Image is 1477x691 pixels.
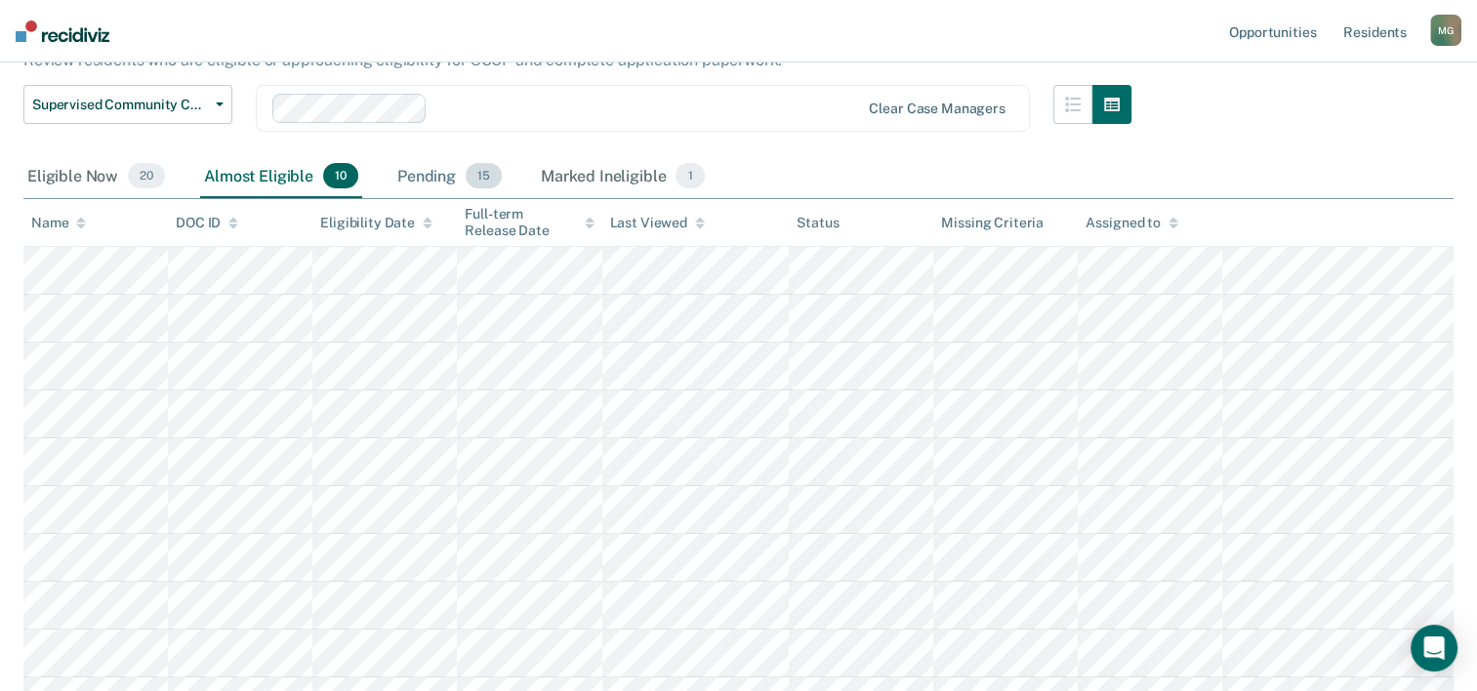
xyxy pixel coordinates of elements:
[23,155,169,198] div: Eligible Now20
[1411,625,1457,671] div: Open Intercom Messenger
[465,206,594,239] div: Full-term Release Date
[31,215,86,231] div: Name
[200,155,362,198] div: Almost Eligible10
[941,215,1044,231] div: Missing Criteria
[128,163,165,188] span: 20
[797,215,839,231] div: Status
[537,155,709,198] div: Marked Ineligible1
[1086,215,1177,231] div: Assigned to
[1430,15,1461,46] div: M G
[23,85,232,124] button: Supervised Community Confinement Program
[16,20,109,42] img: Recidiviz
[393,155,506,198] div: Pending15
[466,163,502,188] span: 15
[32,97,208,113] span: Supervised Community Confinement Program
[323,163,358,188] span: 10
[869,101,1005,117] div: Clear case managers
[676,163,704,188] span: 1
[176,215,238,231] div: DOC ID
[320,215,432,231] div: Eligibility Date
[610,215,705,231] div: Last Viewed
[1430,15,1461,46] button: MG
